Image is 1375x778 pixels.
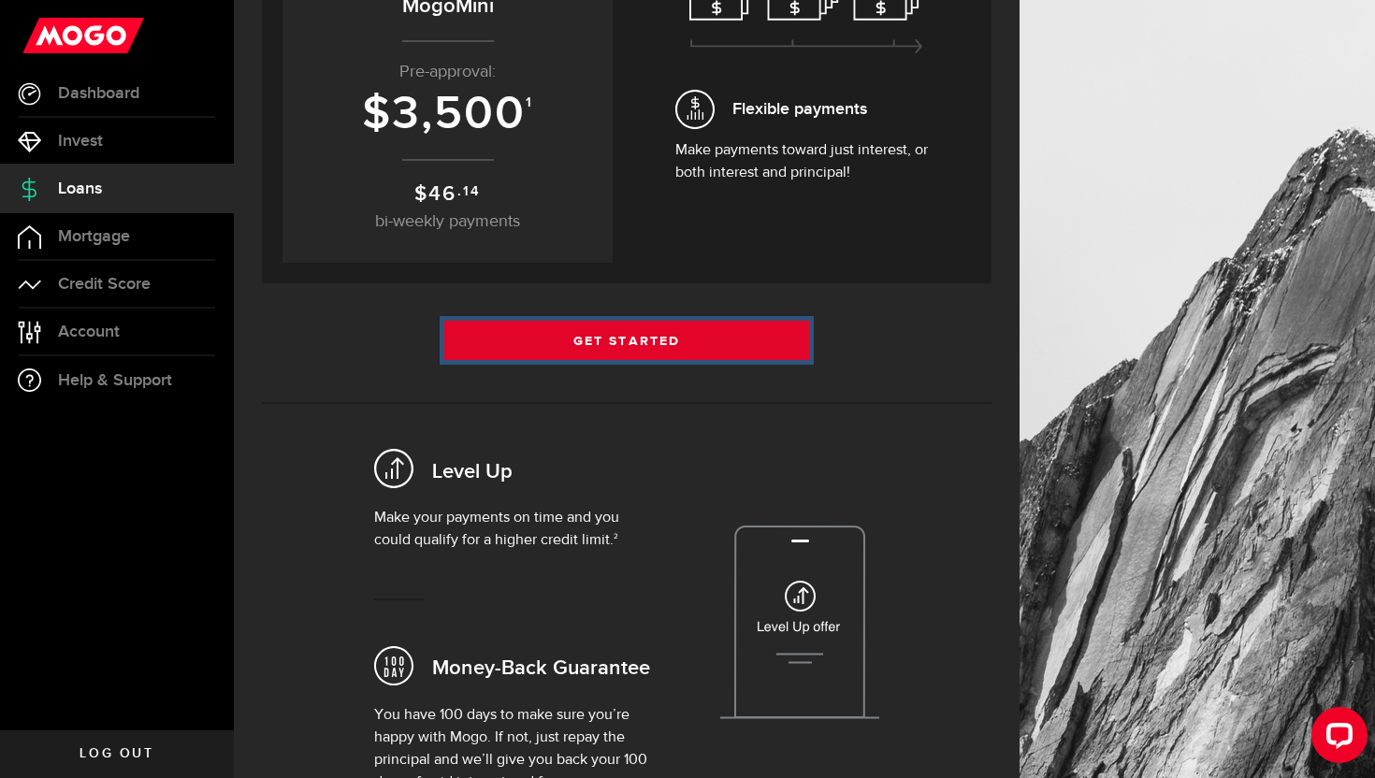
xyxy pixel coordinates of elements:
[675,139,937,184] p: Make payments toward just interest, or both interest and principal!
[58,133,103,150] span: Invest
[362,86,392,142] span: $
[428,181,456,207] span: 46
[526,94,533,111] sup: 1
[58,324,120,340] span: Account
[58,372,172,389] span: Help & Support
[58,276,151,293] span: Credit Score
[58,228,130,245] span: Mortgage
[301,60,594,85] p: Pre-approval:
[375,213,520,230] span: bi-weekly payments
[58,180,102,197] span: Loans
[58,85,139,102] span: Dashboard
[732,96,867,122] span: Flexible payments
[1296,699,1375,778] iframe: LiveChat chat widget
[614,533,618,540] sup: 2
[432,458,513,487] h2: Level Up
[80,747,153,760] span: Log out
[392,86,526,142] span: 3,500
[374,507,659,552] p: Make your payments on time and you could qualify for a higher credit limit.
[414,181,428,207] span: $
[444,321,809,360] a: Get Started
[432,655,650,684] h2: Money-Back Guarantee
[457,181,480,202] sup: .14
